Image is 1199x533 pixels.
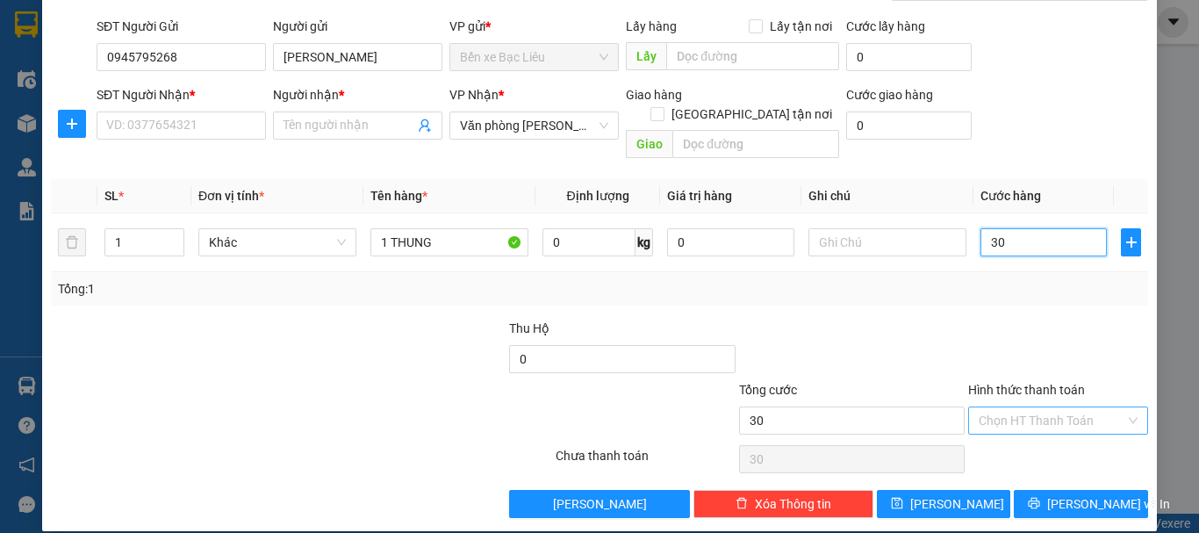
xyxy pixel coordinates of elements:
div: Chưa thanh toán [554,446,737,477]
span: delete [736,497,748,511]
span: plus [1122,235,1140,249]
input: Ghi Chú [808,228,966,256]
input: Cước lấy hàng [846,43,972,71]
div: Người nhận [273,85,442,104]
input: Dọc đường [672,130,839,158]
span: Tên hàng [370,189,427,203]
button: [PERSON_NAME] [509,490,689,518]
label: Cước lấy hàng [846,19,925,33]
span: plus [59,117,85,131]
span: [PERSON_NAME] [910,494,1004,514]
span: Cước hàng [980,189,1041,203]
span: Thu Hộ [509,321,549,335]
input: Cước giao hàng [846,112,972,140]
label: Cước giao hàng [846,88,933,102]
span: Lấy tận nơi [763,17,839,36]
span: [GEOGRAPHIC_DATA] tận nơi [664,104,839,124]
button: deleteXóa Thông tin [693,490,873,518]
button: delete [58,228,86,256]
span: [PERSON_NAME] và In [1047,494,1170,514]
button: plus [58,110,86,138]
span: save [891,497,903,511]
span: Định lượng [566,189,628,203]
span: Lấy hàng [626,19,677,33]
span: kg [635,228,653,256]
input: 0 [667,228,793,256]
span: [PERSON_NAME] [553,494,647,514]
span: Tổng cước [739,383,797,397]
input: VD: Bàn, Ghế [370,228,528,256]
span: VP Nhận [449,88,499,102]
button: plus [1121,228,1141,256]
span: Khác [209,229,346,256]
span: Bến xe Bạc Liêu [460,44,608,70]
span: Xóa Thông tin [755,494,831,514]
span: Giao hàng [626,88,682,102]
span: printer [1028,497,1040,511]
span: Giao [626,130,672,158]
button: save[PERSON_NAME] [877,490,1011,518]
span: SL [104,189,118,203]
div: SĐT Người Nhận [97,85,266,104]
label: Hình thức thanh toán [968,383,1085,397]
span: user-add [418,119,432,133]
span: Đơn vị tính [198,189,264,203]
span: Văn phòng Hồ Chí Minh [460,112,608,139]
input: Dọc đường [666,42,839,70]
th: Ghi chú [801,179,973,213]
span: Lấy [626,42,666,70]
div: VP gửi [449,17,619,36]
button: printer[PERSON_NAME] và In [1014,490,1148,518]
div: SĐT Người Gửi [97,17,266,36]
span: Giá trị hàng [667,189,732,203]
div: Người gửi [273,17,442,36]
div: Tổng: 1 [58,279,464,299]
